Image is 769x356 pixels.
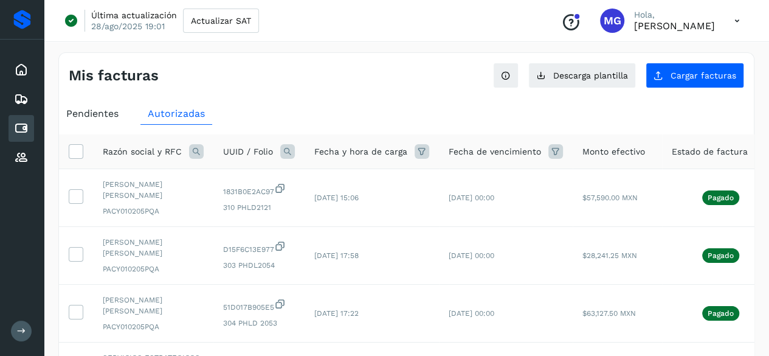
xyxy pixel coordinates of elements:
[634,10,715,20] p: Hola,
[449,251,494,260] span: [DATE] 00:00
[449,309,494,318] span: [DATE] 00:00
[634,20,715,32] p: MANUEL GERARDO VELA
[672,145,748,158] span: Estado de factura
[9,57,34,83] div: Inicio
[223,240,295,255] span: D15F6C13E977
[223,202,295,213] span: 310 PHLD2121
[582,145,645,158] span: Monto efectivo
[646,63,744,88] button: Cargar facturas
[528,63,636,88] button: Descarga plantilla
[103,295,204,316] span: [PERSON_NAME] [PERSON_NAME]
[582,251,637,260] span: $28,241.25 MXN
[103,145,182,158] span: Razón social y RFC
[91,10,177,21] p: Última actualización
[223,318,295,329] span: 304 PHLD 2053
[183,9,259,33] button: Actualizar SAT
[314,251,359,260] span: [DATE] 17:58
[69,67,159,85] h4: Mis facturas
[223,298,295,313] span: 51D017B905E5
[223,183,295,197] span: 1831B0E2AC97
[223,260,295,271] span: 303 PHDL2054
[103,321,204,332] span: PACY010205PQA
[314,309,359,318] span: [DATE] 17:22
[582,194,638,202] span: $57,590.00 MXN
[103,264,204,274] span: PACY010205PQA
[9,86,34,113] div: Embarques
[314,145,407,158] span: Fecha y hora de carga
[103,179,204,201] span: [PERSON_NAME] [PERSON_NAME]
[223,145,273,158] span: UUID / Folio
[708,194,734,202] p: Pagado
[91,21,165,32] p: 28/ago/2025 19:01
[9,144,34,171] div: Proveedores
[66,108,119,119] span: Pendientes
[553,71,628,80] span: Descarga plantilla
[148,108,205,119] span: Autorizadas
[449,145,541,158] span: Fecha de vencimiento
[449,194,494,202] span: [DATE] 00:00
[103,237,204,259] span: [PERSON_NAME] [PERSON_NAME]
[314,194,359,202] span: [DATE] 15:06
[103,206,204,217] span: PACY010205PQA
[708,251,734,260] p: Pagado
[671,71,736,80] span: Cargar facturas
[708,309,734,318] p: Pagado
[191,16,251,25] span: Actualizar SAT
[582,309,636,318] span: $63,127.50 MXN
[9,115,34,142] div: Cuentas por pagar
